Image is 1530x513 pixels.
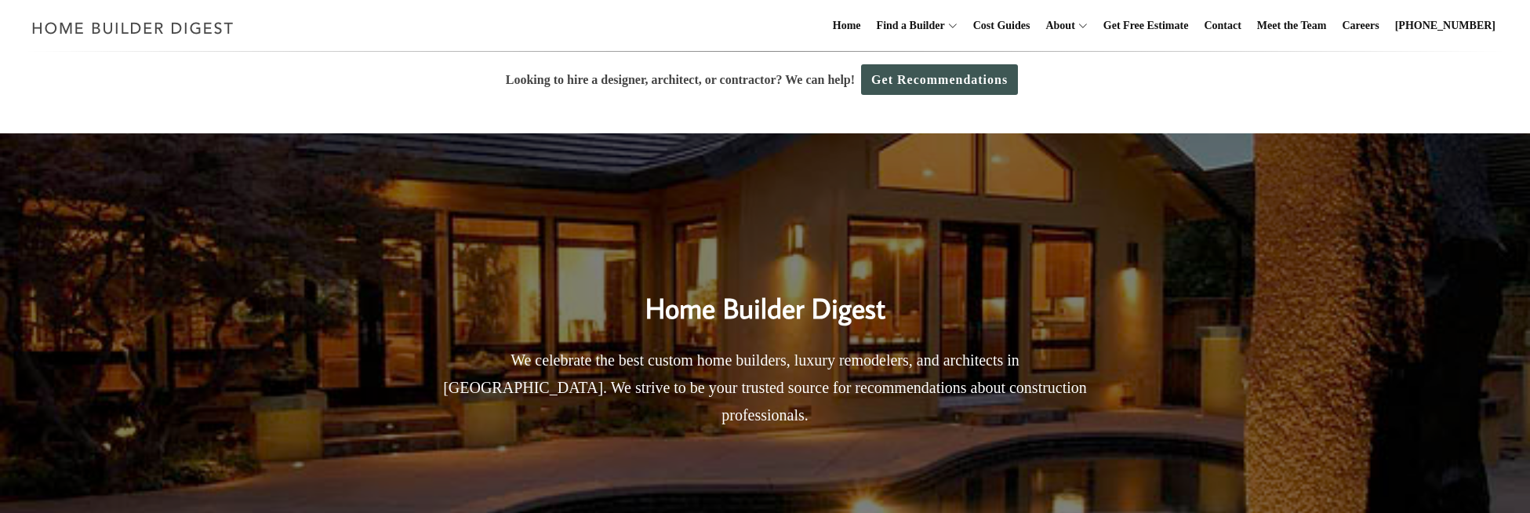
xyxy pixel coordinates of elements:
[870,1,945,51] a: Find a Builder
[1039,1,1074,51] a: About
[1336,1,1386,51] a: Careers
[967,1,1037,51] a: Cost Guides
[827,1,867,51] a: Home
[1097,1,1195,51] a: Get Free Estimate
[1251,1,1333,51] a: Meet the Team
[1389,1,1502,51] a: [PHONE_NUMBER]
[861,64,1018,95] a: Get Recommendations
[25,13,241,43] img: Home Builder Digest
[432,347,1099,429] p: We celebrate the best custom home builders, luxury remodelers, and architects in [GEOGRAPHIC_DATA...
[432,259,1099,329] h2: Home Builder Digest
[1197,1,1247,51] a: Contact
